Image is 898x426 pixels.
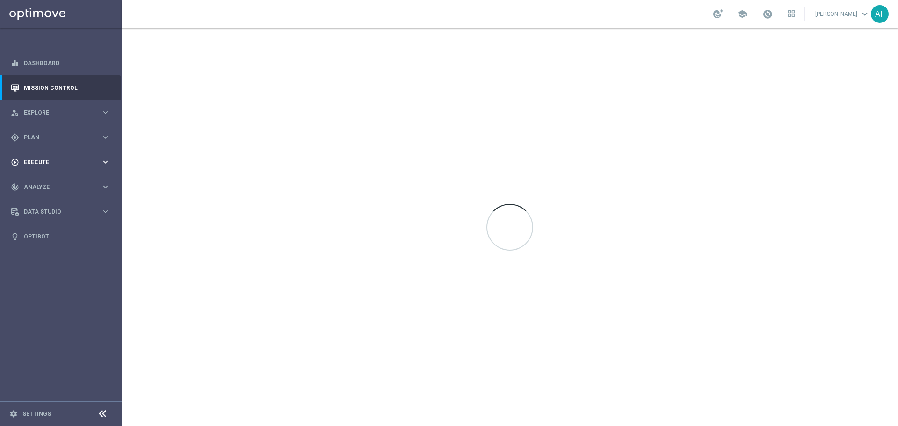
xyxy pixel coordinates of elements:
[11,108,19,117] i: person_search
[10,134,110,141] button: gps_fixed Plan keyboard_arrow_right
[11,183,101,191] div: Analyze
[101,108,110,117] i: keyboard_arrow_right
[10,233,110,240] button: lightbulb Optibot
[24,209,101,215] span: Data Studio
[11,133,19,142] i: gps_fixed
[24,159,101,165] span: Execute
[24,224,110,249] a: Optibot
[10,109,110,116] button: person_search Explore keyboard_arrow_right
[11,232,19,241] i: lightbulb
[10,84,110,92] button: Mission Control
[24,51,110,75] a: Dashboard
[9,410,18,418] i: settings
[11,75,110,100] div: Mission Control
[24,75,110,100] a: Mission Control
[22,411,51,417] a: Settings
[871,5,889,23] div: AF
[24,110,101,116] span: Explore
[24,135,101,140] span: Plan
[101,207,110,216] i: keyboard_arrow_right
[101,182,110,191] i: keyboard_arrow_right
[10,183,110,191] button: track_changes Analyze keyboard_arrow_right
[11,158,101,166] div: Execute
[10,59,110,67] button: equalizer Dashboard
[10,159,110,166] button: play_circle_outline Execute keyboard_arrow_right
[11,224,110,249] div: Optibot
[814,7,871,21] a: [PERSON_NAME]keyboard_arrow_down
[11,183,19,191] i: track_changes
[11,208,101,216] div: Data Studio
[10,208,110,216] button: Data Studio keyboard_arrow_right
[11,158,19,166] i: play_circle_outline
[101,133,110,142] i: keyboard_arrow_right
[860,9,870,19] span: keyboard_arrow_down
[11,133,101,142] div: Plan
[101,158,110,166] i: keyboard_arrow_right
[11,51,110,75] div: Dashboard
[737,9,747,19] span: school
[24,184,101,190] span: Analyze
[11,59,19,67] i: equalizer
[11,108,101,117] div: Explore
